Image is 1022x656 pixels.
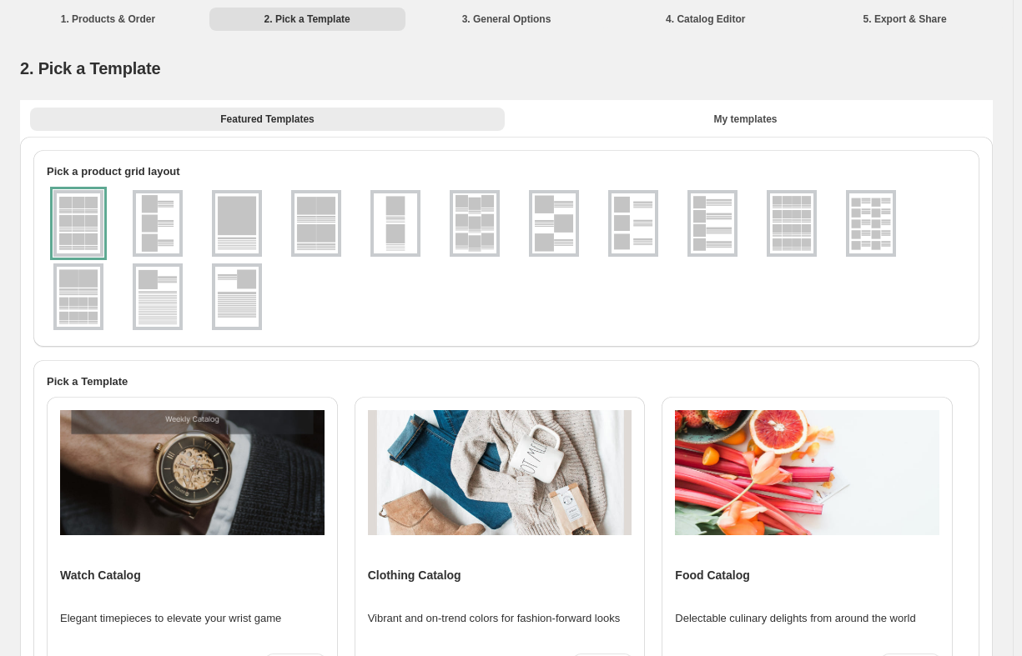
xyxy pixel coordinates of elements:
[215,193,259,253] img: g1x1v1
[47,373,966,390] h2: Pick a Template
[215,267,259,327] img: g1x1v3
[295,193,338,253] img: g2x2v1
[675,610,915,627] p: Delectable culinary delights from around the world
[374,193,417,253] img: g1x2v1
[60,610,281,627] p: Elegant timepieces to elevate your wrist game
[532,193,576,253] img: g1x3v2
[47,163,966,180] h2: Pick a product grid layout
[368,610,621,627] p: Vibrant and on-trend colors for fashion-forward looks
[770,193,813,253] img: g4x4v1
[849,193,893,253] img: g2x5v1
[60,567,141,583] h4: Watch Catalog
[675,567,749,583] h4: Food Catalog
[691,193,734,253] img: g1x4v1
[453,193,496,253] img: g3x3v2
[220,113,314,126] span: Featured Templates
[136,193,179,253] img: g1x3v1
[57,267,100,327] img: g2x1_4x2v1
[612,193,655,253] img: g1x3v3
[136,267,179,327] img: g1x1v2
[713,113,777,126] span: My templates
[368,567,461,583] h4: Clothing Catalog
[20,59,160,78] span: 2. Pick a Template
